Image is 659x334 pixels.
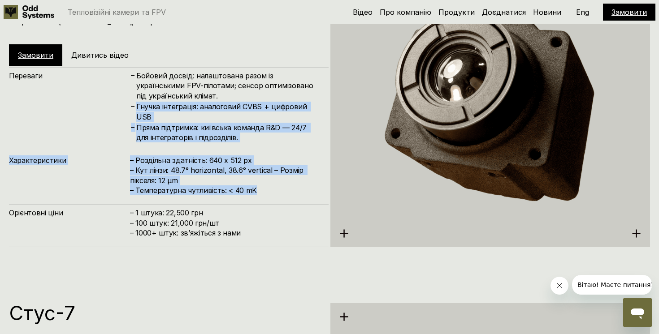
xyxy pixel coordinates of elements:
[576,9,589,16] p: Eng
[131,122,134,132] h4: –
[68,9,166,16] p: Тепловізійні камери та FPV
[9,208,130,218] h4: Орієнтовні ціни
[136,102,320,122] h4: Гнучка інтеграція: аналоговий CVBS + цифровий USB
[136,123,320,143] h4: Пряма підтримка: київська команда R&D — 24/7 для інтеграторів і підрозділів.
[482,8,526,17] a: Доєднатися
[611,8,647,17] a: Замовити
[130,228,241,237] span: – ⁠1000+ штук: звʼяжіться з нами
[380,8,431,17] a: Про компанію
[623,298,652,327] iframe: Кнопка для запуску вікна повідомлень
[18,51,53,60] a: Замовити
[131,70,134,80] h4: –
[533,8,561,17] a: Новини
[130,155,320,196] h4: – Роздільна здатність: 640 x 512 px – Кут лінзи: 48.7° horizontal, 38.6° vertical – Розмір піксел...
[130,208,320,238] h4: – 1 штука: 22,500 грн – 100 штук: 21,000 грн/шт
[136,71,320,101] h4: Бойовий досвід: налаштована разом із українськими FPV-пілотами; сенсор оптимізовано під українськ...
[5,6,82,13] span: Вітаю! Маєте питання?
[9,303,320,323] h1: Стус-7
[551,277,568,295] iframe: Закрити повідомлення
[71,50,129,60] h5: Дивитись відео
[353,8,373,17] a: Відео
[9,71,130,81] h4: Переваги
[9,155,130,165] h4: Характеристики
[572,275,652,295] iframe: Повідомлення від компанії
[131,101,134,111] h4: –
[438,8,475,17] a: Продукти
